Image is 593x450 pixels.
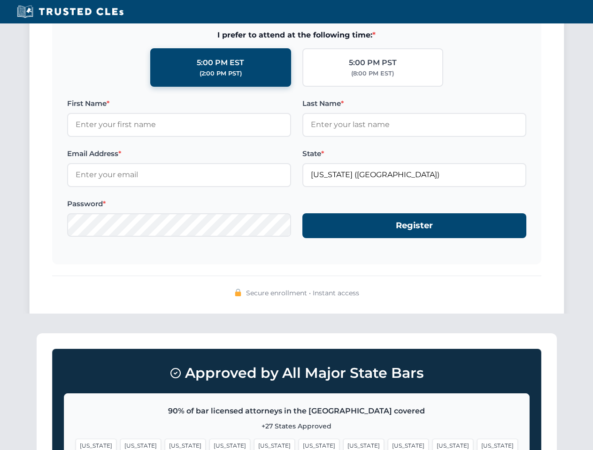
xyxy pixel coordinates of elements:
[302,213,526,238] button: Register
[67,113,291,136] input: Enter your first name
[76,405,518,417] p: 90% of bar licensed attorneys in the [GEOGRAPHIC_DATA] covered
[349,57,397,69] div: 5:00 PM PST
[64,360,530,386] h3: Approved by All Major State Bars
[246,288,359,298] span: Secure enrollment • Instant access
[67,29,526,41] span: I prefer to attend at the following time:
[67,163,291,187] input: Enter your email
[67,148,291,159] label: Email Address
[302,98,526,109] label: Last Name
[200,69,242,78] div: (2:00 PM PST)
[14,5,126,19] img: Trusted CLEs
[302,113,526,136] input: Enter your last name
[67,198,291,210] label: Password
[351,69,394,78] div: (8:00 PM EST)
[197,57,244,69] div: 5:00 PM EST
[234,289,242,296] img: 🔒
[302,163,526,187] input: Florida (FL)
[302,148,526,159] label: State
[76,421,518,431] p: +27 States Approved
[67,98,291,109] label: First Name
